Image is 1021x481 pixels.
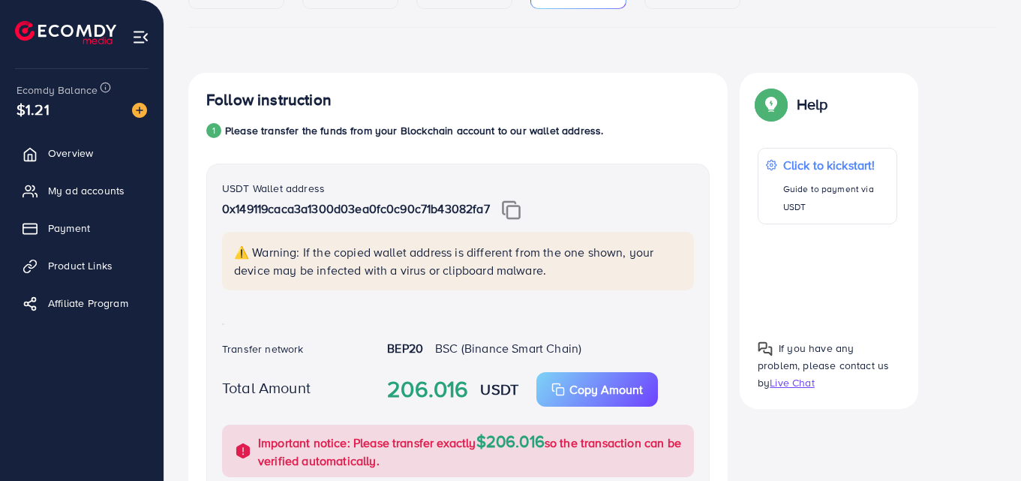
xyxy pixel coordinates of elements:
div: 1 [206,123,221,138]
p: Copy Amount [569,380,643,398]
img: alert [234,442,252,460]
a: My ad accounts [11,176,152,206]
a: Overview [11,138,152,168]
img: logo [15,21,116,44]
p: Click to kickstart! [783,156,889,174]
strong: USDT [480,378,518,400]
span: Overview [48,146,93,161]
span: Payment [48,221,90,236]
a: Affiliate Program [11,288,152,318]
span: Ecomdy Balance [17,83,98,98]
p: Important notice: Please transfer exactly so the transaction can be verified automatically. [258,432,685,470]
iframe: Chat [957,413,1010,470]
p: Help [797,95,828,113]
a: Product Links [11,251,152,281]
span: $1.21 [14,92,53,128]
span: BSC (Binance Smart Chain) [435,340,581,356]
img: Popup guide [758,341,773,356]
span: Affiliate Program [48,296,128,311]
span: Live Chat [770,375,814,390]
p: ⚠️ Warning: If the copied wallet address is different from the one shown, your device may be infe... [234,243,685,279]
label: Total Amount [222,377,311,398]
img: Popup guide [758,91,785,118]
img: menu [132,29,149,46]
img: image [132,103,147,118]
label: USDT Wallet address [222,181,325,196]
p: Please transfer the funds from your Blockchain account to our wallet address. [225,122,603,140]
strong: 206.016 [387,373,468,406]
p: Guide to payment via USDT [783,180,889,216]
strong: BEP20 [387,340,423,356]
h4: Follow instruction [206,91,332,110]
button: Copy Amount [536,372,658,407]
p: 0x149119caca3a1300d03ea0fc0c90c71b43082fa7 [222,200,694,220]
img: img [502,200,521,220]
span: If you have any problem, please contact us by [758,341,889,390]
a: Payment [11,213,152,243]
span: My ad accounts [48,183,125,198]
span: Product Links [48,258,113,273]
span: $206.016 [476,429,545,452]
label: Transfer network [222,341,304,356]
